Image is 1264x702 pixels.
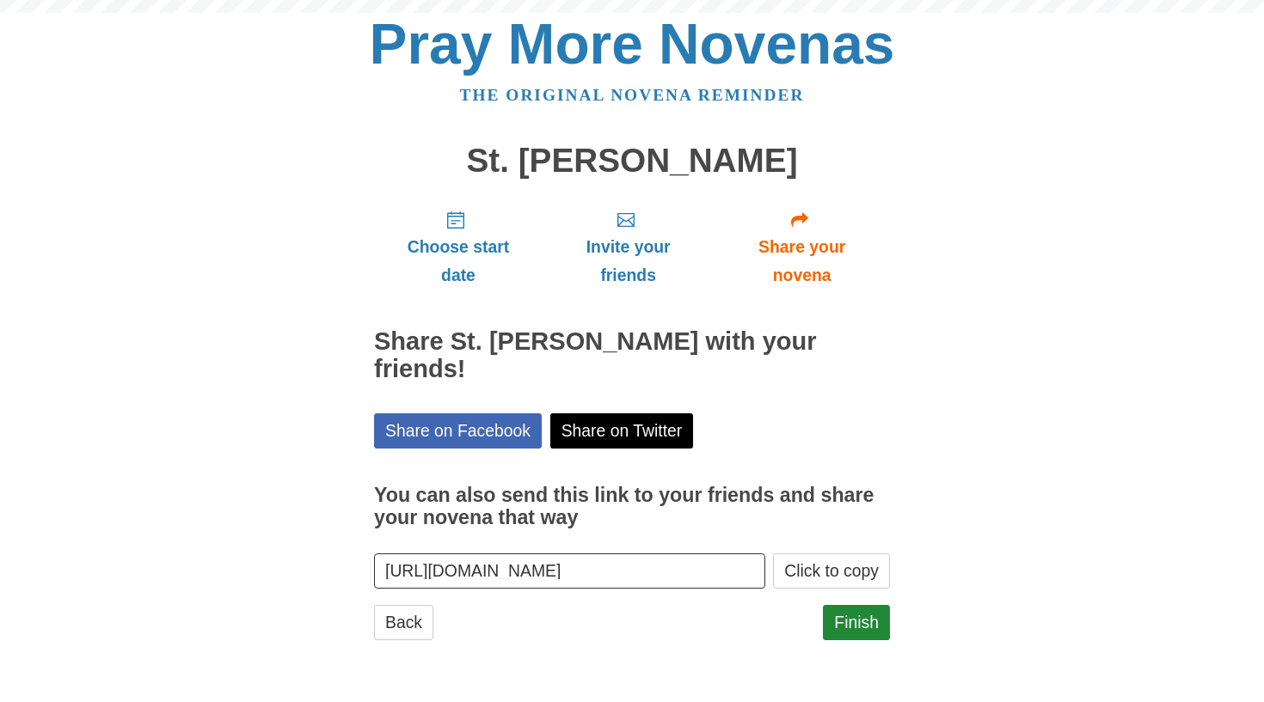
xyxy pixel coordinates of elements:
a: The original novena reminder [460,86,805,104]
h3: You can also send this link to your friends and share your novena that way [374,485,890,528]
a: Back [374,605,433,640]
a: Share on Twitter [550,413,694,449]
a: Finish [823,605,890,640]
h1: St. [PERSON_NAME] [374,143,890,180]
span: Choose start date [391,233,525,290]
a: Invite your friends [543,196,714,298]
a: Choose start date [374,196,543,298]
a: Share on Facebook [374,413,542,449]
span: Invite your friends [560,233,696,290]
button: Click to copy [773,553,890,589]
a: Share your novena [714,196,890,298]
h2: Share St. [PERSON_NAME] with your friends! [374,328,890,383]
span: Share your novena [731,233,873,290]
a: Pray More Novenas [370,12,895,76]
